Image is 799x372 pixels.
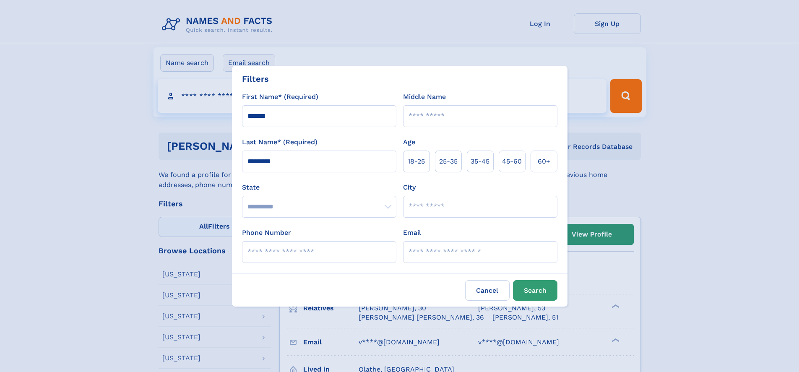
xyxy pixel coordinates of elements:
[242,228,291,238] label: Phone Number
[403,92,446,102] label: Middle Name
[403,182,416,193] label: City
[471,156,489,166] span: 35‑45
[408,156,425,166] span: 18‑25
[465,280,510,301] label: Cancel
[242,92,318,102] label: First Name* (Required)
[403,137,415,147] label: Age
[502,156,522,166] span: 45‑60
[242,182,396,193] label: State
[242,137,318,147] label: Last Name* (Required)
[439,156,458,166] span: 25‑35
[403,228,421,238] label: Email
[242,73,269,85] div: Filters
[538,156,550,166] span: 60+
[513,280,557,301] button: Search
